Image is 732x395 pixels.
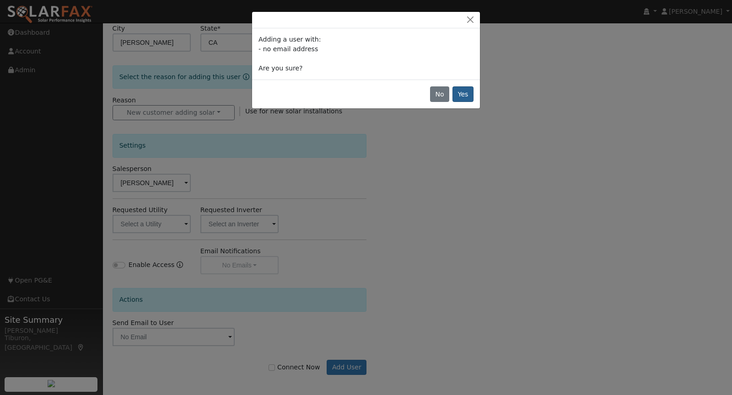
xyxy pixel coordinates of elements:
span: Adding a user with: [258,36,321,43]
button: Yes [452,86,474,102]
span: Are you sure? [258,64,302,72]
span: - no email address [258,45,318,53]
button: No [430,86,449,102]
button: Close [464,15,477,25]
